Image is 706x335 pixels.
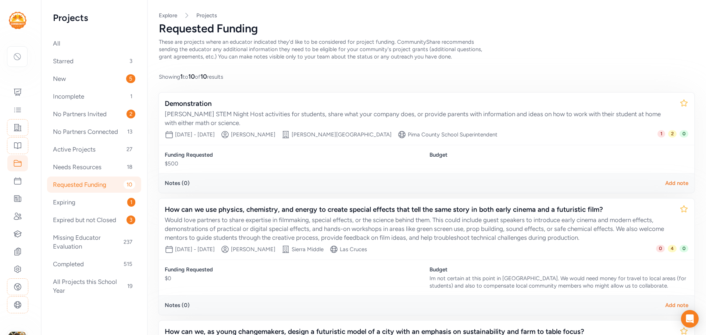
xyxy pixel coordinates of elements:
[126,110,135,118] span: 2
[47,88,141,104] div: Incomplete
[159,12,694,19] nav: Breadcrumb
[53,12,135,24] h2: Projects
[165,151,424,158] div: Funding Requested
[47,256,141,272] div: Completed
[680,130,688,138] span: 0
[124,180,135,189] span: 10
[231,246,275,253] div: [PERSON_NAME]
[165,110,674,127] div: [PERSON_NAME] STEM Night Host activities for students, share what your company does, or provide p...
[429,266,688,273] div: Budget
[188,73,195,80] span: 10
[175,131,215,138] div: [DATE] - [DATE]
[47,53,141,69] div: Starred
[429,275,688,289] div: Im not certain at this point in [GEOGRAPHIC_DATA]. We would need money for travel to local areas ...
[127,198,135,207] span: 1
[340,246,367,253] div: Las Cruces
[159,12,177,19] a: Explore
[47,212,141,228] div: Expired but not Closed
[200,73,207,80] span: 10
[680,245,688,252] span: 0
[668,130,677,138] span: 2
[165,160,424,167] div: $ 500
[47,124,141,140] div: No Partners Connected
[165,215,674,242] div: Would love partners to share expertise in filmmaking, special effects, or the science behind them...
[159,72,223,81] span: Showing to of results
[126,57,135,65] span: 3
[292,131,392,138] div: [PERSON_NAME][GEOGRAPHIC_DATA]
[121,238,135,246] span: 237
[165,302,190,309] div: Notes ( 0 )
[165,204,674,215] div: How can we use physics, chemistry, and energy to create special effects that tell the same story ...
[180,73,183,80] span: 1
[47,141,141,157] div: Active Projects
[429,151,688,158] div: Budget
[665,179,688,187] div: Add note
[124,163,135,171] span: 18
[165,275,424,282] div: $ 0
[127,92,135,101] span: 1
[165,99,674,109] div: Demonstration
[665,302,688,309] div: Add note
[408,131,498,138] div: Pima County School Superintendent
[175,246,215,253] div: [DATE] - [DATE]
[231,131,275,138] div: [PERSON_NAME]
[165,266,424,273] div: Funding Requested
[47,194,141,210] div: Expiring
[292,246,324,253] div: Sierra Middle
[657,130,665,138] span: 1
[159,22,694,35] div: Requested Funding
[124,127,135,136] span: 13
[47,229,141,254] div: Missing Educator Evaluation
[121,260,135,268] span: 515
[47,106,141,122] div: No Partners Invited
[47,35,141,51] div: All
[656,245,665,252] span: 0
[681,310,699,328] div: Open Intercom Messenger
[165,179,190,187] div: Notes ( 0 )
[124,145,135,154] span: 27
[47,177,141,193] div: Requested Funding
[126,215,135,224] span: 3
[9,12,26,29] img: logo
[196,12,217,19] a: Projects
[126,74,135,83] span: 5
[47,159,141,175] div: Needs Resources
[47,274,141,299] div: All Projects this School Year
[159,39,482,60] span: These are projects where an educator indicated they'd like to be considered for project funding. ...
[668,245,677,252] span: 4
[47,71,141,87] div: New
[124,282,135,291] span: 19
